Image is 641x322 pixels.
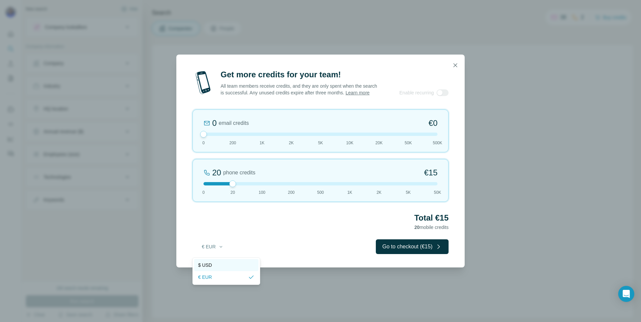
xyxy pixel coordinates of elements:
[258,189,265,195] span: 100
[289,140,294,146] span: 2K
[375,140,383,146] span: 20K
[192,213,449,223] h2: Total €15
[399,89,434,96] span: Enable recurring
[212,118,217,129] div: 0
[414,225,420,230] span: 20
[346,140,353,146] span: 10K
[221,83,378,96] p: All team members receive credits, and they are only spent when the search is successful. Any unus...
[219,119,249,127] span: email credits
[192,69,214,96] img: mobile-phone
[434,189,441,195] span: 50K
[405,140,412,146] span: 50K
[424,167,438,178] span: €15
[198,262,212,268] span: $ USD
[202,189,205,195] span: 0
[376,239,449,254] button: Go to checkout (€15)
[618,286,634,302] div: Open Intercom Messenger
[433,140,442,146] span: 500K
[229,140,236,146] span: 200
[414,225,449,230] span: mobile credits
[212,167,221,178] div: 20
[259,140,265,146] span: 1K
[406,189,411,195] span: 5K
[231,189,235,195] span: 20
[197,241,228,253] button: € EUR
[428,118,438,129] span: €0
[223,169,255,177] span: phone credits
[376,189,382,195] span: 2K
[288,189,295,195] span: 200
[317,189,324,195] span: 500
[318,140,323,146] span: 5K
[346,90,370,95] a: Learn more
[347,189,352,195] span: 1K
[202,140,205,146] span: 0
